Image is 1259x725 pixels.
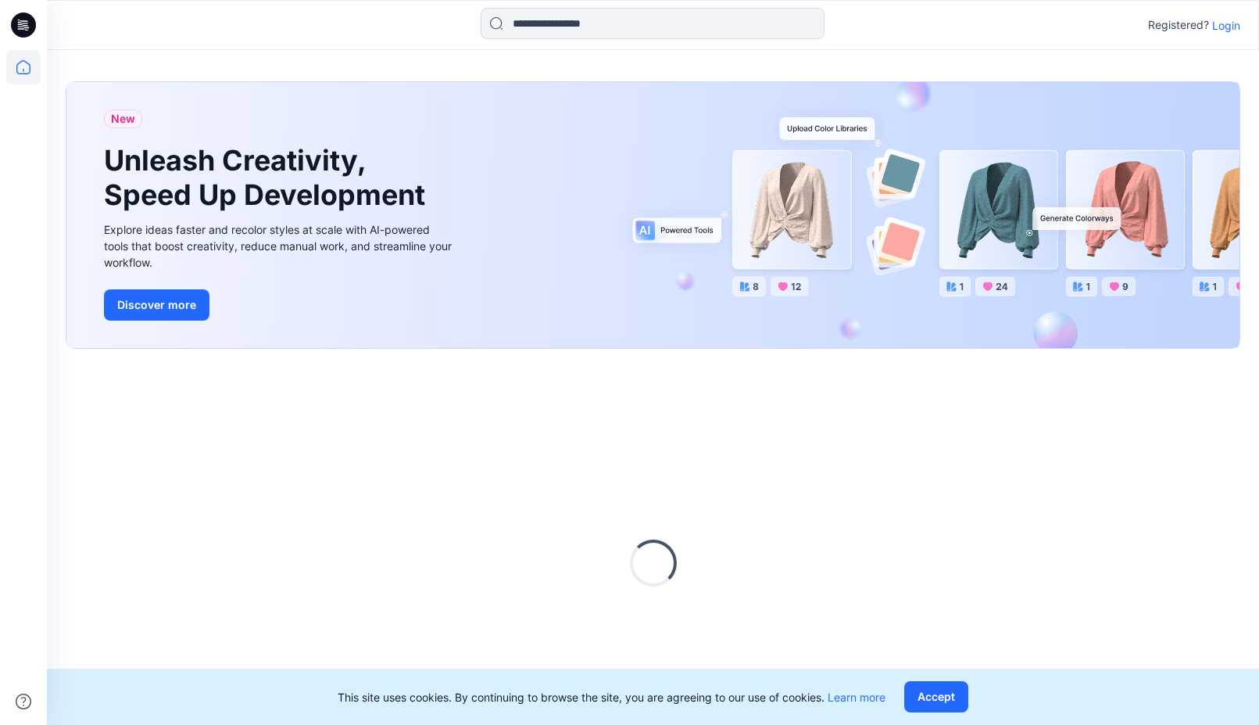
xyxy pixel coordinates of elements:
a: Discover more [104,289,456,321]
p: Login [1212,17,1240,34]
p: Registered? [1148,16,1209,34]
button: Discover more [104,289,209,321]
button: Accept [904,681,968,712]
a: Learn more [828,691,885,704]
h1: Unleash Creativity, Speed Up Development [104,144,432,211]
div: Explore ideas faster and recolor styles at scale with AI-powered tools that boost creativity, red... [104,221,456,271]
p: This site uses cookies. By continuing to browse the site, you are agreeing to our use of cookies. [338,689,885,705]
span: New [111,109,135,128]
